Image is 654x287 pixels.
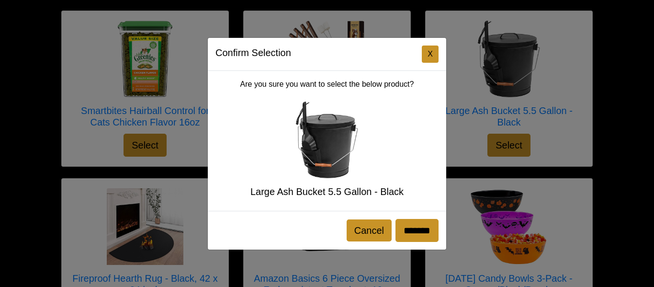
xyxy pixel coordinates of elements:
[347,219,392,241] button: Cancel
[215,186,439,197] h5: Large Ash Bucket 5.5 Gallon - Black
[422,46,439,63] button: Close
[208,71,446,211] div: Are you sure you want to select the below product?
[215,46,291,60] h5: Confirm Selection
[289,102,365,178] img: Large Ash Bucket 5.5 Gallon - Black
